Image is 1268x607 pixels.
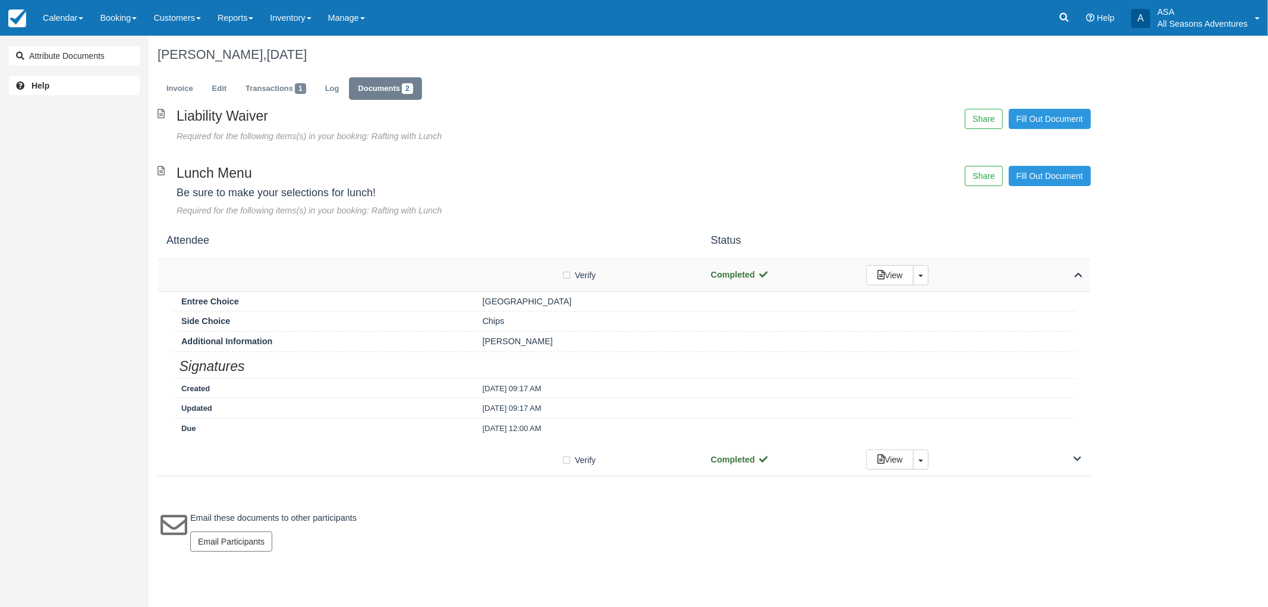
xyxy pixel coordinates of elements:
p: All Seasons Adventures [1157,18,1248,30]
small: Due [181,424,196,433]
div: A [1131,9,1150,28]
div: Side Choice [172,315,474,328]
div: Entree Choice [172,295,474,308]
a: Documents2 [349,77,421,100]
small: [DATE] 12:00 AM [483,424,542,433]
button: Email Participants [190,531,272,552]
span: Verify [575,269,596,281]
a: Edit [203,77,235,100]
h2: Signatures [172,356,1076,375]
small: [DATE] 09:17 AM [483,384,542,393]
div: Required for the following items(s) in your booking: Rafting with Lunch [177,130,757,143]
span: 2 [402,83,413,94]
button: Share [965,166,1002,186]
div: Required for the following items(s) in your booking: Rafting with Lunch [177,205,757,217]
a: Invoice [158,77,202,100]
h4: Status [702,235,858,247]
span: Verify [575,454,596,466]
p: Email these documents to other participants [190,512,357,524]
h2: Liability Waiver [177,109,757,124]
div: Chips [474,315,1076,328]
p: ASA [1157,6,1248,18]
a: Fill Out Document [1009,166,1091,186]
strong: Completed [711,455,769,464]
h4: Be sure to make your selections for lunch! [177,187,757,199]
small: Updated [181,404,212,413]
div: [PERSON_NAME] [474,335,1076,348]
a: Help [9,76,140,95]
img: checkfront-main-nav-mini-logo.png [8,10,26,27]
i: Help [1086,14,1094,22]
button: Share [965,109,1002,129]
b: Help [32,81,49,90]
span: [DATE] [266,47,307,62]
small: [DATE] 09:17 AM [483,404,542,413]
h1: [PERSON_NAME], [158,48,1091,62]
div: [GEOGRAPHIC_DATA] [474,295,1076,308]
h2: Lunch Menu [177,166,757,181]
button: Attribute Documents [9,46,140,65]
a: Log [316,77,348,100]
strong: Completed [711,270,769,279]
small: Created [181,384,210,393]
h4: Attendee [158,235,702,247]
div: Additional Information [172,335,474,348]
span: 1 [295,83,306,94]
a: Fill Out Document [1009,109,1091,129]
a: View [866,265,914,285]
a: Transactions1 [237,77,315,100]
span: Help [1097,13,1115,23]
a: View [866,449,914,470]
